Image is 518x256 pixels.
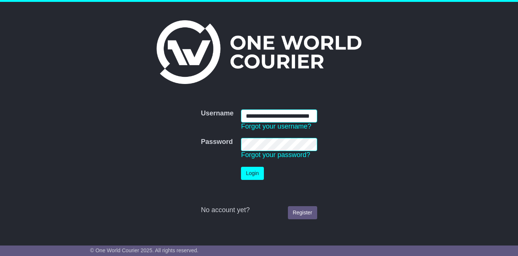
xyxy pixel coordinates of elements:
[90,247,199,253] span: © One World Courier 2025. All rights reserved.
[157,20,361,84] img: One World
[241,123,311,130] a: Forgot your username?
[241,167,264,180] button: Login
[201,138,233,146] label: Password
[241,151,310,159] a: Forgot your password?
[288,206,317,219] a: Register
[201,206,317,214] div: No account yet?
[201,109,233,118] label: Username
